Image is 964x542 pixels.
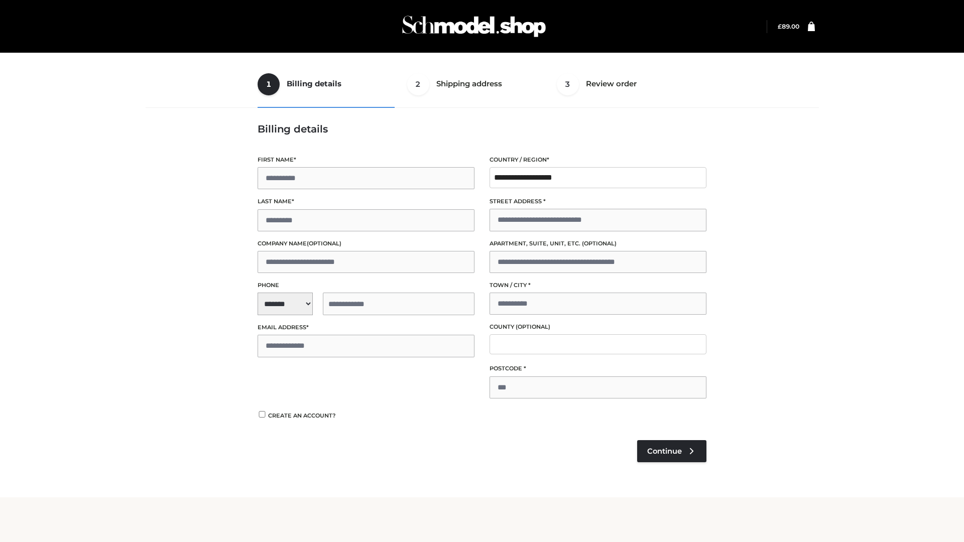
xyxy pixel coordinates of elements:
[258,123,706,135] h3: Billing details
[516,323,550,330] span: (optional)
[637,440,706,462] a: Continue
[490,364,706,373] label: Postcode
[490,155,706,165] label: Country / Region
[258,155,474,165] label: First name
[490,197,706,206] label: Street address
[778,23,799,30] bdi: 89.00
[582,240,617,247] span: (optional)
[490,281,706,290] label: Town / City
[258,197,474,206] label: Last name
[258,281,474,290] label: Phone
[647,447,682,456] span: Continue
[778,23,782,30] span: £
[258,239,474,248] label: Company name
[490,322,706,332] label: County
[307,240,341,247] span: (optional)
[778,23,799,30] a: £89.00
[268,412,336,419] span: Create an account?
[258,411,267,418] input: Create an account?
[490,239,706,248] label: Apartment, suite, unit, etc.
[258,323,474,332] label: Email address
[399,7,549,46] img: Schmodel Admin 964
